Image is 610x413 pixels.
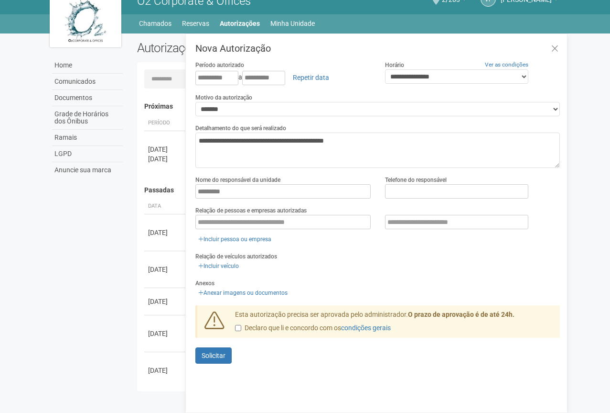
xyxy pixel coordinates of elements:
[195,288,290,298] a: Anexar imagens ou documentos
[195,61,244,69] label: Período autorizado
[220,17,260,30] a: Autorizações
[195,252,277,261] label: Relação de veículos autorizados
[195,124,286,133] label: Detalhamento do que será realizado
[287,69,335,86] a: Repetir data
[195,279,214,288] label: Anexos
[148,145,183,154] div: [DATE]
[148,228,183,237] div: [DATE]
[235,324,391,333] label: Declaro que li e concordo com os
[195,261,242,271] a: Incluir veículo
[195,69,371,86] div: a
[139,17,171,30] a: Chamados
[195,234,274,245] a: Incluir pessoa ou empresa
[148,329,183,338] div: [DATE]
[408,311,514,318] strong: O prazo de aprovação é de até 24h.
[144,199,187,214] th: Data
[144,103,554,110] h4: Próximas
[385,61,404,69] label: Horário
[485,61,528,68] a: Ver as condições
[52,130,123,146] a: Ramais
[144,115,187,131] th: Período
[52,146,123,162] a: LGPD
[182,17,209,30] a: Reservas
[52,74,123,90] a: Comunicados
[195,93,252,102] label: Motivo da autorização
[148,366,183,375] div: [DATE]
[202,352,225,359] span: Solicitar
[52,90,123,106] a: Documentos
[270,17,315,30] a: Minha Unidade
[144,187,554,194] h4: Passadas
[52,57,123,74] a: Home
[195,347,232,364] button: Solicitar
[341,324,391,332] a: condições gerais
[137,41,342,55] h2: Autorizações
[195,176,280,184] label: Nome do responsável da unidade
[52,106,123,130] a: Grade de Horários dos Ônibus
[235,325,241,331] input: Declaro que li e concordo com oscondições gerais
[385,176,447,184] label: Telefone do responsável
[148,265,183,274] div: [DATE]
[148,154,183,164] div: [DATE]
[228,310,560,338] div: Esta autorização precisa ser aprovada pelo administrador.
[195,44,560,53] h3: Nova Autorização
[195,206,307,215] label: Relação de pessoas e empresas autorizadas
[148,297,183,306] div: [DATE]
[52,162,123,178] a: Anuncie sua marca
